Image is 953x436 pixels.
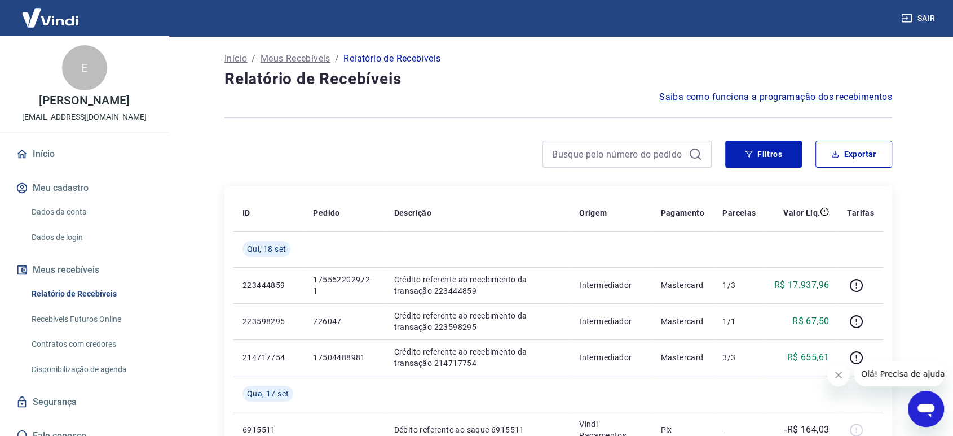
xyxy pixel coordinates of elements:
[62,45,107,90] div: E
[313,316,376,327] p: 726047
[659,90,892,104] a: Saiba como funciona a programação dos recebimentos
[792,315,829,328] p: R$ 67,50
[247,243,286,255] span: Qui, 18 set
[313,207,339,219] p: Pedido
[14,390,155,415] a: Segurança
[774,278,829,292] p: R$ 17.937,96
[579,352,642,363] p: Intermediador
[39,95,129,107] p: [PERSON_NAME]
[815,141,892,168] button: Exportar
[224,68,892,90] h4: Relatório de Recebíveis
[343,52,440,66] p: Relatório de Recebíveis
[394,207,432,219] p: Descrição
[242,316,295,327] p: 223598295
[27,282,155,306] a: Relatório de Recebíveis
[252,52,255,66] p: /
[722,280,756,291] p: 1/3
[394,274,562,297] p: Crédito referente ao recebimento da transação 223444859
[847,207,874,219] p: Tarifas
[661,316,705,327] p: Mastercard
[579,207,607,219] p: Origem
[722,316,756,327] p: 1/1
[827,364,850,386] iframe: Fechar mensagem
[579,280,642,291] p: Intermediador
[242,424,295,435] p: 6915511
[335,52,339,66] p: /
[552,146,684,163] input: Busque pelo número do pedido
[14,142,155,167] a: Início
[394,424,562,435] p: Débito referente ao saque 6915511
[661,352,705,363] p: Mastercard
[722,424,756,435] p: -
[242,352,295,363] p: 214717754
[14,1,87,35] img: Vindi
[27,200,155,224] a: Dados da conta
[899,8,939,29] button: Sair
[394,346,562,369] p: Crédito referente ao recebimento da transação 214717754
[787,351,830,364] p: R$ 655,61
[242,207,250,219] p: ID
[27,333,155,356] a: Contratos com credores
[725,141,802,168] button: Filtros
[579,316,642,327] p: Intermediador
[247,388,289,399] span: Qua, 17 set
[27,308,155,331] a: Recebíveis Futuros Online
[661,424,705,435] p: Pix
[854,361,944,386] iframe: Mensagem da empresa
[242,280,295,291] p: 223444859
[313,274,376,297] p: 175552202972-1
[722,207,756,219] p: Parcelas
[224,52,247,66] a: Início
[27,358,155,381] a: Disponibilização de agenda
[908,391,944,427] iframe: Botão para abrir a janela de mensagens
[783,207,820,219] p: Valor Líq.
[661,207,705,219] p: Pagamento
[722,352,756,363] p: 3/3
[7,8,95,17] span: Olá! Precisa de ajuda?
[14,176,155,200] button: Meu cadastro
[661,280,705,291] p: Mastercard
[27,226,155,249] a: Dados de login
[261,52,330,66] a: Meus Recebíveis
[313,352,376,363] p: 17504488981
[14,258,155,282] button: Meus recebíveis
[394,310,562,333] p: Crédito referente ao recebimento da transação 223598295
[22,111,147,123] p: [EMAIL_ADDRESS][DOMAIN_NAME]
